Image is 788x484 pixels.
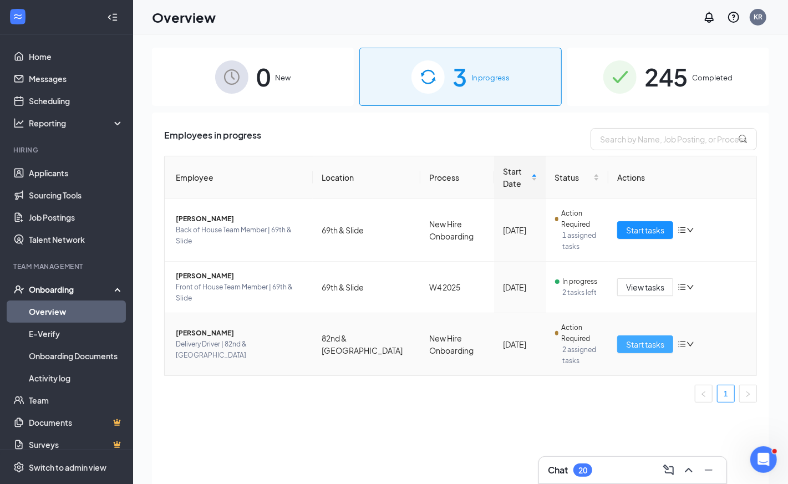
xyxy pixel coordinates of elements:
[176,225,304,247] span: Back of House Team Member | 69th & Slide
[29,300,124,323] a: Overview
[176,328,304,339] span: [PERSON_NAME]
[662,463,675,477] svg: ComposeMessage
[563,287,600,298] span: 2 tasks left
[739,385,757,403] li: Next Page
[692,72,733,83] span: Completed
[420,199,494,262] td: New Hire Onboarding
[13,145,121,155] div: Hiring
[687,226,694,234] span: down
[13,118,24,129] svg: Analysis
[453,58,467,96] span: 3
[617,278,673,296] button: View tasks
[29,367,124,389] a: Activity log
[164,128,261,150] span: Employees in progress
[563,276,598,287] span: In progress
[503,338,537,350] div: [DATE]
[29,389,124,411] a: Team
[29,228,124,251] a: Talent Network
[617,221,673,239] button: Start tasks
[754,12,762,22] div: KR
[660,461,678,479] button: ComposeMessage
[578,466,587,475] div: 20
[29,462,106,473] div: Switch to admin view
[700,461,718,479] button: Minimize
[29,411,124,434] a: DocumentsCrown
[13,262,121,271] div: Team Management
[313,313,420,375] td: 82nd & [GEOGRAPHIC_DATA]
[591,128,757,150] input: Search by Name, Job Posting, or Process
[678,226,687,235] span: bars
[503,281,537,293] div: [DATE]
[275,72,291,83] span: New
[420,313,494,375] td: New Hire Onboarding
[750,446,777,473] iframe: Intercom live chat
[695,385,713,403] button: left
[29,184,124,206] a: Sourcing Tools
[718,385,734,402] a: 1
[313,199,420,262] td: 69th & Slide
[471,72,510,83] span: In progress
[165,156,313,199] th: Employee
[626,224,664,236] span: Start tasks
[29,345,124,367] a: Onboarding Documents
[420,262,494,313] td: W4 2025
[176,271,304,282] span: [PERSON_NAME]
[29,45,124,68] a: Home
[548,464,568,476] h3: Chat
[563,230,600,252] span: 1 assigned tasks
[555,171,592,184] span: Status
[745,391,751,398] span: right
[702,463,715,477] svg: Minimize
[617,335,673,353] button: Start tasks
[700,391,707,398] span: left
[29,90,124,112] a: Scheduling
[546,156,609,199] th: Status
[29,162,124,184] a: Applicants
[727,11,740,24] svg: QuestionInfo
[644,58,688,96] span: 245
[563,344,600,366] span: 2 assigned tasks
[176,282,304,304] span: Front of House Team Member | 69th & Slide
[176,339,304,361] span: Delivery Driver | 82nd & [GEOGRAPHIC_DATA]
[562,322,600,344] span: Action Required
[717,385,735,403] li: 1
[626,281,664,293] span: View tasks
[695,385,713,403] li: Previous Page
[562,208,600,230] span: Action Required
[29,284,114,295] div: Onboarding
[176,213,304,225] span: [PERSON_NAME]
[313,156,420,199] th: Location
[29,434,124,456] a: SurveysCrown
[739,385,757,403] button: right
[29,68,124,90] a: Messages
[678,340,687,349] span: bars
[29,323,124,345] a: E-Verify
[107,12,118,23] svg: Collapse
[687,340,694,348] span: down
[608,156,756,199] th: Actions
[682,463,695,477] svg: ChevronUp
[687,283,694,291] span: down
[678,283,687,292] span: bars
[680,461,698,479] button: ChevronUp
[313,262,420,313] td: 69th & Slide
[29,206,124,228] a: Job Postings
[420,156,494,199] th: Process
[152,8,216,27] h1: Overview
[29,118,124,129] div: Reporting
[703,11,716,24] svg: Notifications
[13,462,24,473] svg: Settings
[13,284,24,295] svg: UserCheck
[12,11,23,22] svg: WorkstreamLogo
[626,338,664,350] span: Start tasks
[503,165,528,190] span: Start Date
[256,58,271,96] span: 0
[503,224,537,236] div: [DATE]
